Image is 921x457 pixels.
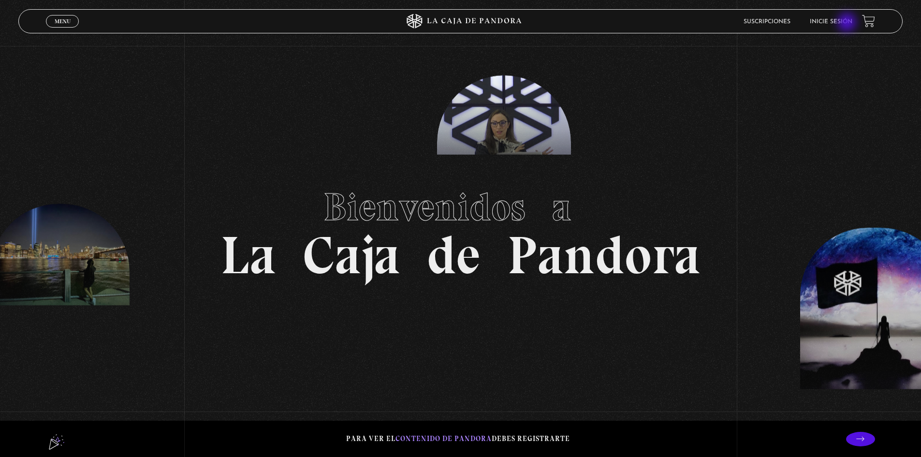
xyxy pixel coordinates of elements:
[346,432,570,445] p: Para ver el debes registrarte
[51,27,74,33] span: Cerrar
[862,15,875,28] a: View your shopping cart
[220,176,701,282] h1: La Caja de Pandora
[810,19,852,25] a: Inicie sesión
[744,19,790,25] a: Suscripciones
[395,434,492,443] span: contenido de Pandora
[323,184,598,230] span: Bienvenidos a
[55,18,71,24] span: Menu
